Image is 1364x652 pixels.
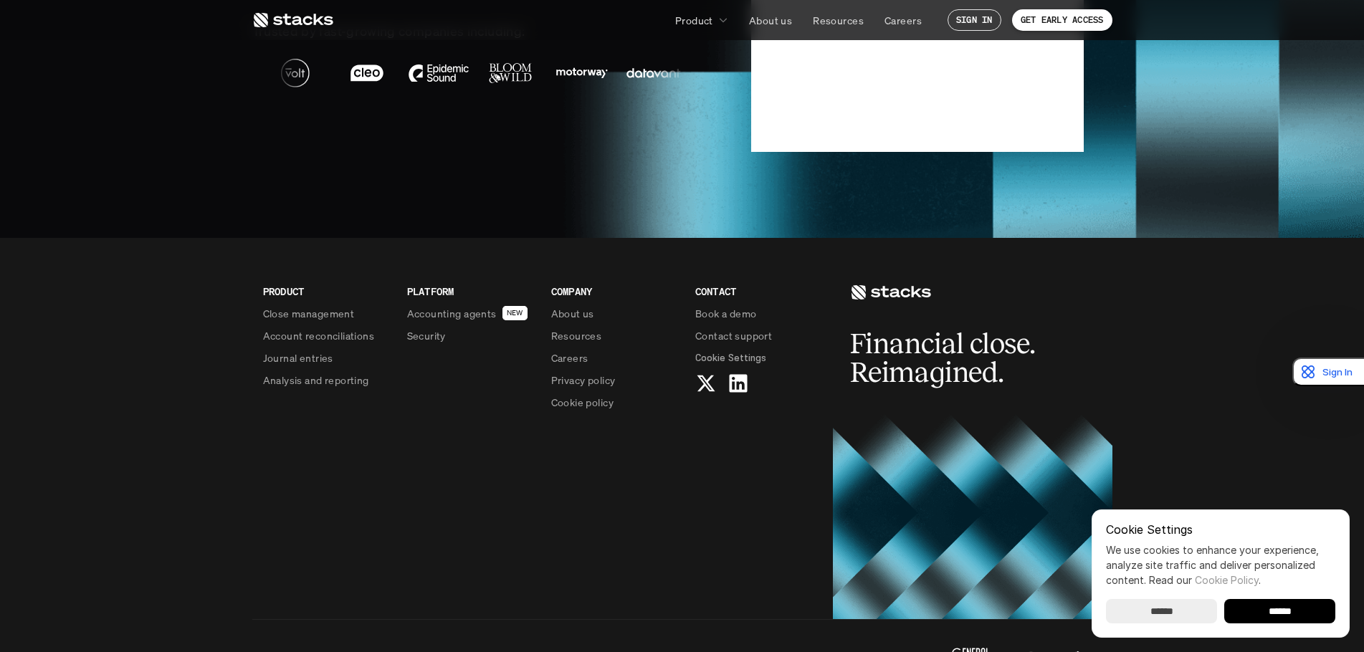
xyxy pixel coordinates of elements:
[804,7,872,33] a: Resources
[551,350,588,365] p: Careers
[1106,524,1335,535] p: Cookie Settings
[407,306,534,321] a: Accounting agentsNEW
[695,306,822,321] a: Book a demo
[1149,574,1261,586] span: Read our .
[263,284,390,299] p: PRODUCT
[884,13,922,28] p: Careers
[1106,542,1335,588] p: We use cookies to enhance your experience, analyze site traffic and deliver personalized content.
[675,13,713,28] p: Product
[850,330,1065,387] h2: Financial close. Reimagined.
[749,13,792,28] p: About us
[876,7,930,33] a: Careers
[263,350,390,365] a: Journal entries
[263,373,390,388] a: Analysis and reporting
[740,7,801,33] a: About us
[551,306,594,321] p: About us
[948,9,1001,31] a: SIGN IN
[695,328,772,343] p: Contact support
[551,306,678,321] a: About us
[263,306,355,321] p: Close management
[263,328,375,343] p: Account reconciliations
[551,373,616,388] p: Privacy policy
[551,395,614,410] p: Cookie policy
[263,306,390,321] a: Close management
[551,284,678,299] p: COMPANY
[695,284,822,299] p: CONTACT
[263,373,369,388] p: Analysis and reporting
[551,328,602,343] p: Resources
[263,350,333,365] p: Journal entries
[407,284,534,299] p: PLATFORM
[956,15,993,25] p: SIGN IN
[407,328,534,343] a: Security
[695,350,766,365] button: Cookie Trigger
[551,395,678,410] a: Cookie policy
[1012,9,1112,31] a: GET EARLY ACCESS
[507,309,523,317] h2: NEW
[407,328,446,343] p: Security
[407,306,497,321] p: Accounting agents
[551,373,678,388] a: Privacy policy
[695,350,766,365] span: Cookie Settings
[551,350,678,365] a: Careers
[263,328,390,343] a: Account reconciliations
[551,328,678,343] a: Resources
[813,13,864,28] p: Resources
[1195,574,1259,586] a: Cookie Policy
[695,328,822,343] a: Contact support
[695,306,757,321] p: Book a demo
[1021,15,1104,25] p: GET EARLY ACCESS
